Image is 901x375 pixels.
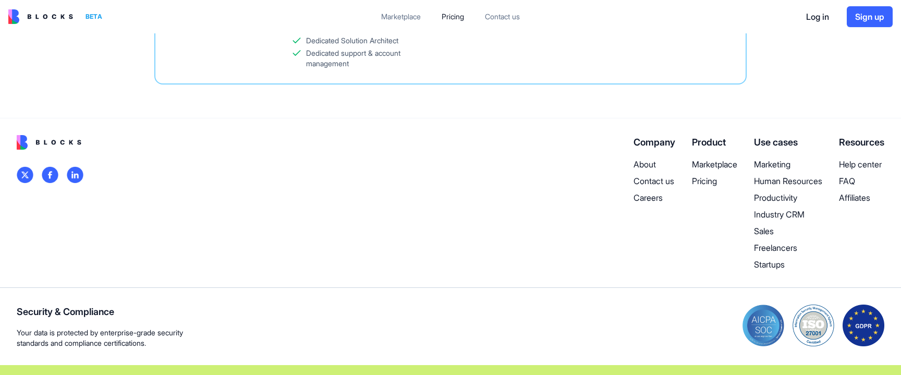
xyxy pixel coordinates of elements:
a: BETA [8,9,106,24]
img: logo [67,166,83,183]
div: Pricing [442,11,464,22]
img: logo [42,166,58,183]
img: iso-27001 [793,305,834,346]
a: Affiliates [839,191,884,204]
img: logo [17,166,33,183]
span: Company [634,137,675,148]
div: Marketplace [381,11,421,22]
a: Human Resources [754,175,822,187]
a: Help center [839,158,884,171]
a: Marketplace [692,158,737,171]
img: soc2 [742,305,784,346]
img: gdpr [843,305,884,346]
a: FAQ [839,175,884,187]
a: Contact us [634,175,675,187]
a: Industry CRM [754,208,822,221]
a: Pricing [433,7,472,26]
a: Productivity [754,191,822,204]
a: Freelancers [754,241,822,254]
div: BETA [81,9,106,24]
span: Resources [839,137,884,148]
a: Pricing [692,175,737,187]
span: Use cases [754,137,798,148]
a: Startups [754,258,822,271]
div: Dedicated Solution Architect [306,35,398,46]
span: Your data is protected by enterprise-grade security standards and compliance certifications. [17,328,183,348]
img: logo [17,135,81,150]
img: logo [8,9,73,24]
div: Dedicated support & account management [306,48,437,69]
a: Careers [634,191,675,204]
a: About [634,158,675,171]
button: Log in [797,6,838,27]
a: Contact us [477,7,528,26]
span: Security & Compliance [17,305,183,319]
a: Marketing [754,158,822,171]
a: Marketplace [373,7,429,26]
a: Sales [754,225,822,237]
span: Product [692,137,726,148]
div: Contact us [485,11,520,22]
button: Sign up [847,6,893,27]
